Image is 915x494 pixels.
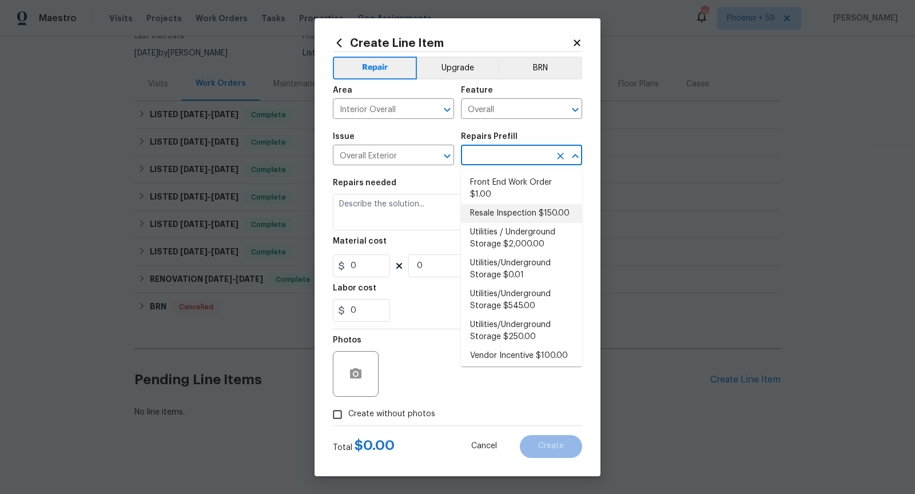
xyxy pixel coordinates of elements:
[461,346,582,365] li: Vendor Incentive $100.00
[333,237,387,245] h5: Material cost
[453,435,515,458] button: Cancel
[439,148,455,164] button: Open
[520,435,582,458] button: Create
[461,254,582,285] li: Utilities/Underground Storage $0.01
[355,439,395,452] span: $ 0.00
[461,316,582,346] li: Utilities/Underground Storage $250.00
[461,204,582,223] li: Resale Inspection $150.00
[333,57,417,79] button: Repair
[538,442,564,451] span: Create
[461,223,582,254] li: Utilities / Underground Storage $2,000.00
[417,57,499,79] button: Upgrade
[333,336,361,344] h5: Photos
[461,133,518,141] h5: Repairs Prefill
[333,86,352,94] h5: Area
[461,285,582,316] li: Utilities/Underground Storage $545.00
[333,37,572,49] h2: Create Line Item
[461,86,493,94] h5: Feature
[567,102,583,118] button: Open
[348,408,435,420] span: Create without photos
[567,148,583,164] button: Close
[333,179,396,187] h5: Repairs needed
[552,148,568,164] button: Clear
[333,284,376,292] h5: Labor cost
[471,442,497,451] span: Cancel
[498,57,582,79] button: BRN
[439,102,455,118] button: Open
[461,173,582,204] li: Front End Work Order $1.00
[333,440,395,453] div: Total
[333,133,355,141] h5: Issue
